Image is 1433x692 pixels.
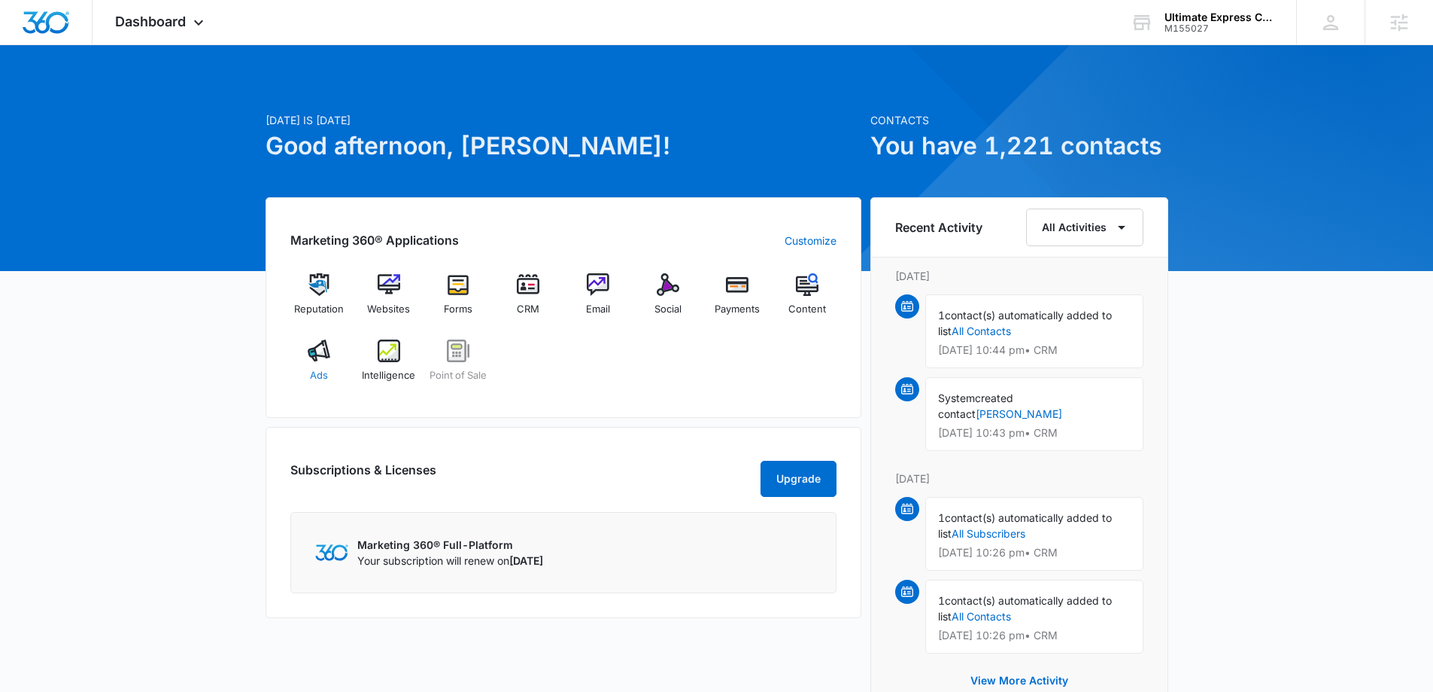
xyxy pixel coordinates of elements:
[938,309,1112,337] span: contact(s) automatically added to list
[362,368,415,383] span: Intelligence
[938,392,975,404] span: System
[938,547,1131,558] p: [DATE] 10:26 pm • CRM
[938,594,1112,623] span: contact(s) automatically added to list
[761,461,836,497] button: Upgrade
[430,273,487,328] a: Forms
[639,273,697,328] a: Social
[938,428,1131,438] p: [DATE] 10:43 pm • CRM
[499,273,557,328] a: CRM
[357,553,543,569] p: Your subscription will renew on
[1026,209,1143,246] button: All Activities
[952,325,1011,337] a: All Contacts
[360,340,417,394] a: Intelligence
[938,511,1112,540] span: contact(s) automatically added to list
[938,594,945,607] span: 1
[895,471,1143,486] p: [DATE]
[290,461,436,491] h2: Subscriptions & Licenses
[1164,11,1274,23] div: account name
[895,268,1143,284] p: [DATE]
[938,511,945,524] span: 1
[509,554,543,567] span: [DATE]
[715,302,760,317] span: Payments
[360,273,417,328] a: Websites
[895,218,982,236] h6: Recent Activity
[785,233,836,248] a: Customize
[569,273,627,328] a: Email
[430,340,487,394] a: Point of Sale
[952,527,1025,540] a: All Subscribers
[586,302,610,317] span: Email
[654,302,682,317] span: Social
[938,309,945,322] span: 1
[290,231,459,249] h2: Marketing 360® Applications
[430,368,487,383] span: Point of Sale
[444,302,472,317] span: Forms
[870,112,1168,128] p: Contacts
[938,345,1131,355] p: [DATE] 10:44 pm • CRM
[315,544,348,560] img: Marketing 360 Logo
[788,302,826,317] span: Content
[709,273,767,328] a: Payments
[294,302,344,317] span: Reputation
[357,537,543,553] p: Marketing 360® Full-Platform
[367,302,410,317] span: Websites
[290,340,348,394] a: Ads
[938,392,1013,420] span: created contact
[938,630,1131,641] p: [DATE] 10:26 pm • CRM
[115,14,186,29] span: Dashboard
[976,407,1062,420] a: [PERSON_NAME]
[870,128,1168,164] h1: You have 1,221 contacts
[779,273,836,328] a: Content
[517,302,539,317] span: CRM
[266,112,861,128] p: [DATE] is [DATE]
[952,610,1011,623] a: All Contacts
[310,368,328,383] span: Ads
[266,128,861,164] h1: Good afternoon, [PERSON_NAME]!
[1164,23,1274,34] div: account id
[290,273,348,328] a: Reputation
